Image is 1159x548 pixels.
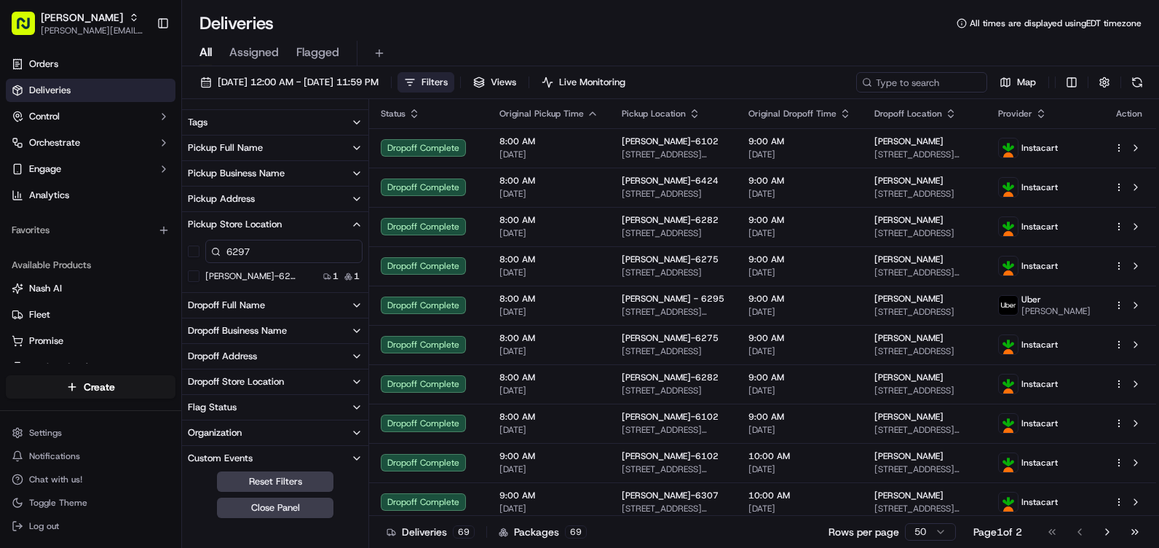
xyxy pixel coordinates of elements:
[748,293,851,305] span: 9:00 AM
[6,493,175,513] button: Toggle Theme
[999,493,1018,512] img: profile_instacart_ahold_partner.png
[29,427,62,439] span: Settings
[874,424,975,436] span: [STREET_ADDRESS][PERSON_NAME][PERSON_NAME]
[874,149,975,160] span: [STREET_ADDRESS][PERSON_NAME]
[29,84,71,97] span: Deliveries
[748,188,851,200] span: [DATE]
[499,149,598,160] span: [DATE]
[748,411,851,423] span: 9:00 AM
[6,52,175,76] a: Orders
[559,76,625,89] span: Live Monitoring
[38,94,262,109] input: Got a question? Start typing here...
[218,76,379,89] span: [DATE] 12:00 AM - [DATE] 11:59 PM
[41,10,123,25] button: [PERSON_NAME]
[748,214,851,226] span: 9:00 AM
[387,525,475,539] div: Deliveries
[29,497,87,509] span: Toggle Theme
[199,44,212,61] span: All
[182,110,368,135] button: Tags
[182,344,368,369] button: Dropoff Address
[622,463,725,475] span: [STREET_ADDRESS][PERSON_NAME]
[29,282,62,295] span: Nash AI
[6,184,175,207] a: Analytics
[422,76,448,89] span: Filters
[499,424,598,436] span: [DATE]
[998,108,1032,120] span: Provider
[874,332,944,344] span: [PERSON_NAME]
[748,385,851,396] span: [DATE]
[1021,378,1058,390] span: Instacart
[874,490,944,501] span: [PERSON_NAME]
[622,267,725,278] span: [STREET_ADDRESS]
[50,139,239,154] div: Start new chat
[748,267,851,278] span: [DATE]
[622,175,719,187] span: [PERSON_NAME]-6424
[874,293,944,305] span: [PERSON_NAME]
[182,136,368,160] button: Pickup Full Name
[999,138,1018,157] img: profile_instacart_ahold_partner.png
[748,345,851,357] span: [DATE]
[748,108,836,120] span: Original Dropoff Time
[1021,457,1058,469] span: Instacart
[6,423,175,443] button: Settings
[622,293,724,305] span: [PERSON_NAME] - 6295
[15,139,41,165] img: 1736555255976-a54dd68f-1ca7-489b-9aae-adbdc363a1c4
[748,490,851,501] span: 10:00 AM
[29,450,80,462] span: Notifications
[1021,418,1058,429] span: Instacart
[12,361,170,374] a: Product Catalog
[12,308,170,321] a: Fleet
[999,335,1018,354] img: profile_instacart_ahold_partner.png
[748,463,851,475] span: [DATE]
[6,329,175,353] button: Promise
[467,72,523,93] button: Views
[145,247,176,258] span: Pylon
[622,227,725,239] span: [STREET_ADDRESS]
[499,267,598,278] span: [DATE]
[188,401,237,414] div: Flag Status
[622,450,719,462] span: [PERSON_NAME]-6102
[499,372,598,383] span: 8:00 AM
[188,426,242,439] div: Organization
[29,308,50,321] span: Fleet
[999,296,1018,315] img: profile_uber_ahold_partner.png
[874,503,975,514] span: [STREET_ADDRESS][PERSON_NAME][PERSON_NAME]
[499,214,598,226] span: 8:00 AM
[1021,221,1058,232] span: Instacart
[199,12,274,35] h1: Deliveries
[188,167,285,180] div: Pickup Business Name
[29,58,58,71] span: Orders
[622,332,719,344] span: [PERSON_NAME]-6275
[874,450,944,462] span: [PERSON_NAME]
[999,375,1018,394] img: profile_instacart_ahold_partner.png
[999,217,1018,236] img: profile_instacart_ahold_partner.png
[188,141,263,154] div: Pickup Full Name
[182,369,368,394] button: Dropoff Store Location
[205,270,298,282] label: [PERSON_NAME]-6297
[874,108,942,120] span: Dropoff Location
[622,411,719,423] span: [PERSON_NAME]-6102
[1114,108,1144,120] div: Action
[205,240,363,263] input: Pickup Store Location
[6,303,175,326] button: Fleet
[188,299,265,312] div: Dropoff Full Name
[499,254,598,265] span: 8:00 AM
[828,525,899,539] p: Rows per page
[6,277,175,300] button: Nash AI
[6,219,175,242] div: Favorites
[41,25,145,36] button: [PERSON_NAME][EMAIL_ADDRESS][DOMAIN_NAME]
[622,372,719,383] span: [PERSON_NAME]-6282
[217,498,333,518] button: Close Panel
[622,149,725,160] span: [STREET_ADDRESS][PERSON_NAME]
[856,72,987,93] input: Type to search
[6,105,175,128] button: Control
[84,380,115,394] span: Create
[138,211,234,226] span: API Documentation
[188,192,255,205] div: Pickup Address
[6,79,175,102] a: Deliveries
[491,76,516,89] span: Views
[182,212,368,237] button: Pickup Store Location
[6,469,175,490] button: Chat with us!
[748,254,851,265] span: 9:00 AM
